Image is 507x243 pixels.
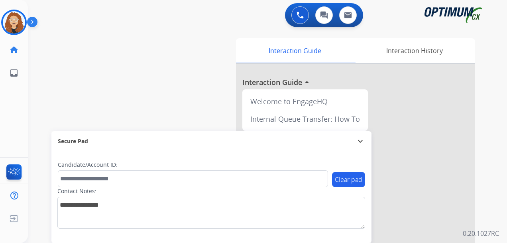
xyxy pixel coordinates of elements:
[332,172,365,187] button: Clear pad
[236,38,354,63] div: Interaction Guide
[246,93,365,110] div: Welcome to EngageHQ
[463,229,499,238] p: 0.20.1027RC
[246,110,365,128] div: Internal Queue Transfer: How To
[9,45,19,55] mat-icon: home
[356,136,365,146] mat-icon: expand_more
[57,187,96,195] label: Contact Notes:
[58,161,118,169] label: Candidate/Account ID:
[354,38,475,63] div: Interaction History
[9,68,19,78] mat-icon: inbox
[58,137,88,145] span: Secure Pad
[3,11,25,34] img: avatar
